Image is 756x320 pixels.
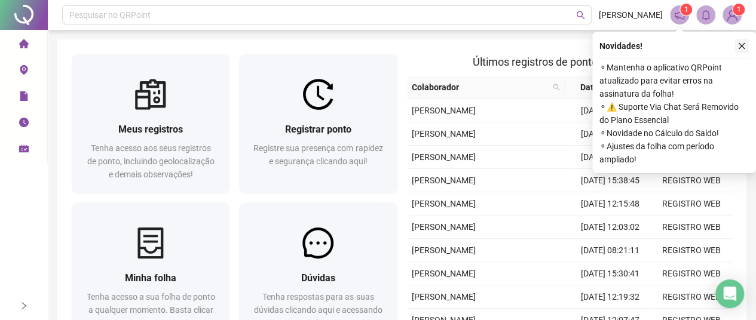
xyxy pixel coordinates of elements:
span: Registre sua presença com rapidez e segurança clicando aqui! [253,143,382,166]
img: 57563 [723,6,741,24]
td: REGISTRO WEB [651,262,732,285]
span: right [20,301,28,310]
span: Registrar ponto [285,124,351,135]
span: Dúvidas [301,272,335,284]
span: ⚬ ⚠️ Suporte Via Chat Será Removido do Plano Essencial [599,100,749,127]
span: Colaborador [412,81,549,94]
span: Últimos registros de ponto sincronizados [473,56,666,68]
span: home [19,33,29,57]
span: ⚬ Mantenha o aplicativo QRPoint atualizado para evitar erros na assinatura da folha! [599,61,749,100]
span: close [737,42,746,50]
span: clock-circle [19,112,29,136]
sup: 1 [680,4,692,16]
td: REGISTRO WEB [651,169,732,192]
div: Open Intercom Messenger [715,279,744,308]
td: [DATE] 12:03:02 [570,216,651,239]
span: search [576,11,585,20]
span: Tenha acesso aos seus registros de ponto, incluindo geolocalização e demais observações! [87,143,215,179]
span: bell [700,10,711,20]
span: [PERSON_NAME] [412,245,476,255]
sup: Atualize o seu contato no menu Meus Dados [733,4,745,16]
th: Data/Hora [565,76,644,99]
td: [DATE] 08:21:11 [570,239,651,262]
span: [PERSON_NAME] [412,176,476,185]
td: [DATE] 12:15:48 [570,192,651,216]
span: Data/Hora [570,81,629,94]
span: [PERSON_NAME] [412,269,476,278]
span: file [19,86,29,110]
span: 1 [737,5,741,14]
td: REGISTRO WEB [651,216,732,239]
td: [DATE] 15:30:41 [570,262,651,285]
span: search [550,78,562,96]
span: environment [19,60,29,84]
span: notification [674,10,685,20]
span: [PERSON_NAME] [412,292,476,301]
span: Novidades ! [599,39,642,53]
td: REGISTRO WEB [651,285,732,309]
span: schedule [19,139,29,162]
span: [PERSON_NAME] [412,222,476,232]
a: Registrar pontoRegistre sua presença com rapidez e segurança clicando aqui! [239,54,397,193]
td: REGISTRO WEB [651,239,732,262]
span: 1 [684,5,688,14]
span: ⚬ Novidade no Cálculo do Saldo! [599,127,749,140]
td: [DATE] 15:38:45 [570,169,651,192]
span: [PERSON_NAME] [412,129,476,139]
span: Meus registros [118,124,183,135]
td: [DATE] 12:17:33 [570,122,651,146]
td: REGISTRO WEB [651,192,732,216]
span: [PERSON_NAME] [599,8,663,21]
td: [DATE] 08:28:09 [570,146,651,169]
span: [PERSON_NAME] [412,106,476,115]
span: search [553,84,560,91]
span: Minha folha [125,272,176,284]
td: [DATE] 12:19:32 [570,285,651,309]
span: ⚬ Ajustes da folha com período ampliado! [599,140,749,166]
a: Meus registrosTenha acesso aos seus registros de ponto, incluindo geolocalização e demais observa... [72,54,229,193]
span: [PERSON_NAME] [412,199,476,208]
span: [PERSON_NAME] [412,152,476,162]
td: [DATE] 12:29:36 [570,99,651,122]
